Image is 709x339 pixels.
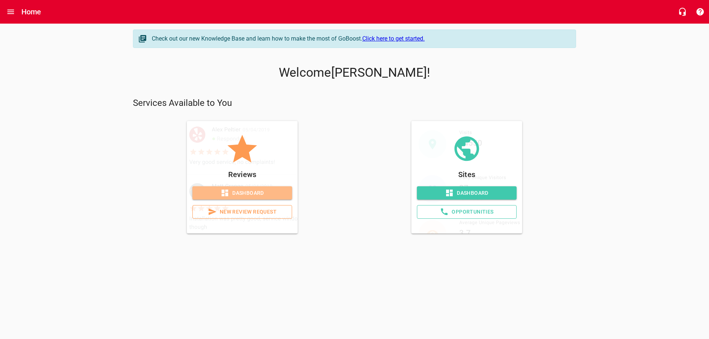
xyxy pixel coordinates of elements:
p: Services Available to You [133,97,576,109]
button: Open drawer [2,3,20,21]
div: Check out our new Knowledge Base and learn how to make the most of GoBoost. [152,34,568,43]
span: Opportunities [423,207,510,217]
a: New Review Request [192,205,292,219]
span: Dashboard [423,188,511,198]
p: Sites [417,169,517,180]
h6: Home [21,6,41,18]
p: Welcome [PERSON_NAME] ! [133,65,576,80]
span: New Review Request [199,207,286,217]
span: Dashboard [198,188,286,198]
button: Support Portal [691,3,709,21]
a: Click here to get started. [362,35,425,42]
p: Reviews [192,169,292,180]
a: Opportunities [417,205,517,219]
a: Dashboard [192,186,292,200]
button: Live Chat [674,3,691,21]
a: Dashboard [417,186,517,200]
